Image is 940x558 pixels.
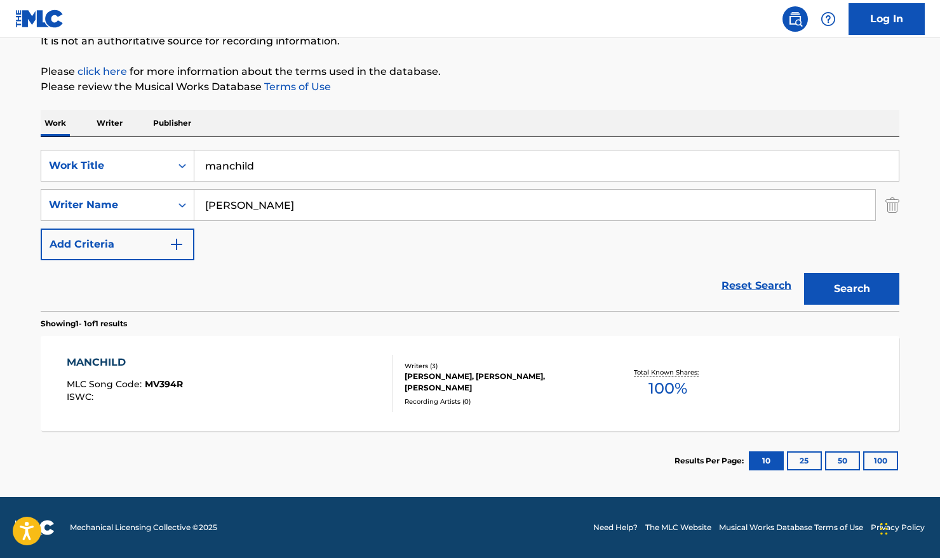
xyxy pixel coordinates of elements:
[821,11,836,27] img: help
[645,522,711,533] a: The MLC Website
[876,497,940,558] iframe: Chat Widget
[169,237,184,252] img: 9d2ae6d4665cec9f34b9.svg
[67,378,145,390] span: MLC Song Code :
[15,10,64,28] img: MLC Logo
[145,378,183,390] span: MV394R
[405,361,596,371] div: Writers ( 3 )
[15,520,55,535] img: logo
[41,110,70,136] p: Work
[41,79,899,95] p: Please review the Musical Works Database
[749,451,784,470] button: 10
[885,189,899,221] img: Delete Criterion
[880,510,888,548] div: Drag
[67,355,183,370] div: MANCHILD
[93,110,126,136] p: Writer
[49,158,163,173] div: Work Title
[41,150,899,311] form: Search Form
[849,3,925,35] a: Log In
[593,522,638,533] a: Need Help?
[405,371,596,394] div: [PERSON_NAME], [PERSON_NAME], [PERSON_NAME]
[149,110,195,136] p: Publisher
[41,34,899,49] p: It is not an authoritative source for recording information.
[788,11,803,27] img: search
[41,64,899,79] p: Please for more information about the terms used in the database.
[719,522,863,533] a: Musical Works Database Terms of Use
[675,455,747,467] p: Results Per Page:
[70,522,217,533] span: Mechanical Licensing Collective © 2025
[871,522,925,533] a: Privacy Policy
[41,336,899,431] a: MANCHILDMLC Song Code:MV394RISWC:Writers (3)[PERSON_NAME], [PERSON_NAME], [PERSON_NAME]Recording ...
[67,391,97,402] span: ISWC :
[804,273,899,305] button: Search
[787,451,822,470] button: 25
[405,397,596,406] div: Recording Artists ( 0 )
[262,81,331,93] a: Terms of Use
[77,65,127,77] a: click here
[41,229,194,260] button: Add Criteria
[816,6,841,32] div: Help
[715,272,798,300] a: Reset Search
[648,377,687,400] span: 100 %
[782,6,808,32] a: Public Search
[863,451,898,470] button: 100
[41,318,127,329] p: Showing 1 - 1 of 1 results
[49,197,163,213] div: Writer Name
[634,368,702,377] p: Total Known Shares:
[825,451,860,470] button: 50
